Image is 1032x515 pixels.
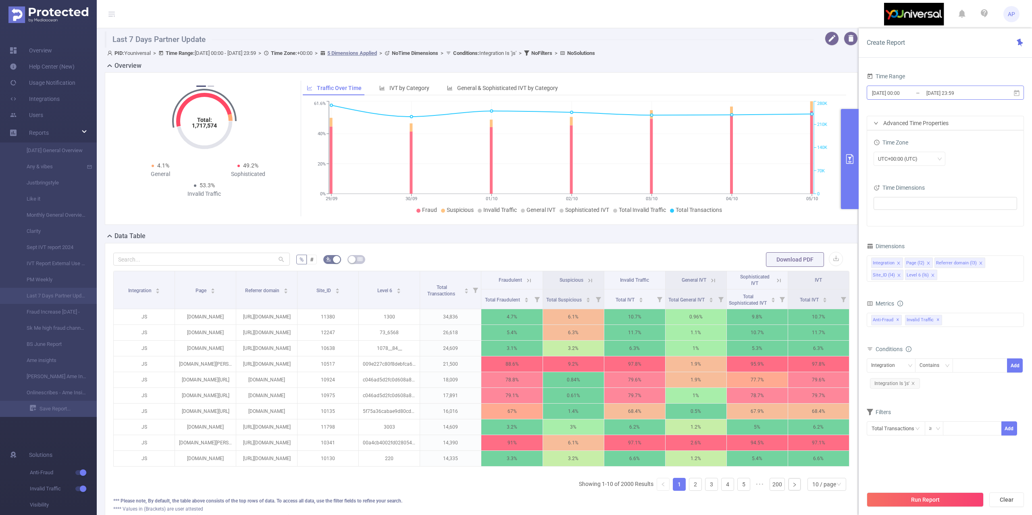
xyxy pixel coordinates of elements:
i: icon: caret-down [639,299,643,301]
tspan: 70K [817,168,825,174]
a: Last 7 Days Partner Update [16,288,87,304]
p: 73_6568 [359,325,420,340]
tspan: 30/09 [406,196,417,201]
p: [DOMAIN_NAME] [236,404,297,419]
i: icon: caret-up [586,296,590,299]
div: Sort [586,296,591,301]
p: 1078__84__ [359,341,420,356]
p: 11.7% [788,325,849,340]
li: 4 [721,478,734,491]
tspan: 210K [817,122,827,127]
p: 6.3% [543,325,604,340]
button: Add [1001,421,1017,435]
li: 1 [673,478,686,491]
span: Invalid Traffic [30,481,97,497]
span: > [151,50,158,56]
span: General IVT [526,207,556,213]
a: Save Report... [30,401,97,417]
span: ••• [753,478,766,491]
div: icon: rightAdvanced Time Properties [867,116,1024,130]
i: icon: caret-up [211,287,215,289]
u: 5 Dimensions Applied [327,50,377,56]
span: Total General IVT [668,297,706,303]
p: 24,609 [420,341,481,356]
i: icon: close [911,381,915,385]
i: icon: caret-down [524,299,528,301]
a: PM Weekly [16,272,87,288]
p: JS [114,341,175,356]
a: 2 [689,478,701,490]
span: Metrics [867,300,894,307]
i: Filter menu [654,289,665,309]
span: Integration Is 'js' [870,378,920,389]
h1: Last 7 Days Partner Update [105,31,814,48]
i: Filter menu [838,289,849,309]
p: c046ad5d2fc0d608a89c887e12c98fc5ddf1aca256798ab5c3d44743a6f6a6893716aa888bde5da8c49acc40e86c26a8 [359,372,420,387]
p: 78.8% [481,372,542,387]
div: Sort [771,296,776,301]
div: Sort [822,296,827,301]
span: Anti-Fraud [871,315,902,325]
i: icon: caret-up [335,287,339,289]
i: icon: close [897,273,901,278]
p: 3.2% [543,341,604,356]
i: icon: caret-up [397,287,401,289]
i: icon: bg-colors [326,257,331,262]
span: > [438,50,446,56]
p: 88.6% [481,356,542,372]
div: Site_ID (l4) [873,270,895,281]
span: Fraudulent [499,277,522,283]
i: icon: down [945,363,950,369]
span: Invalid Traffic [483,207,517,213]
span: Level 6 [377,288,393,293]
span: Dimensions [867,243,905,249]
span: > [516,50,524,56]
i: icon: close [931,273,935,278]
i: icon: down [936,426,940,432]
p: 0.84% [543,372,604,387]
i: Filter menu [776,289,788,309]
p: [URL][DOMAIN_NAME] [236,309,297,324]
p: 21,500 [420,356,481,372]
p: 9.8% [727,309,788,324]
a: 3 [705,478,718,490]
p: 0.96% [666,309,726,324]
i: icon: caret-up [639,296,643,299]
i: icon: caret-down [397,290,401,293]
span: > [312,50,320,56]
i: icon: caret-down [335,290,339,293]
div: Sophisticated [204,170,292,178]
p: [URL][DOMAIN_NAME] [236,356,297,372]
span: Solutions [29,447,52,463]
i: icon: down [836,482,841,488]
p: JS [114,372,175,387]
p: 6.3% [788,341,849,356]
span: > [377,50,385,56]
p: [URL][DOMAIN_NAME] [236,341,297,356]
p: 95.9% [727,356,788,372]
p: 34,836 [420,309,481,324]
a: [PERSON_NAME] Ame Insights [16,368,87,385]
span: > [256,50,264,56]
i: icon: line-chart [307,85,312,91]
i: icon: caret-up [464,287,469,289]
tspan: 05/10 [806,196,818,201]
p: 6.1% [543,309,604,324]
span: Create Report [867,39,905,46]
p: 1.9% [666,372,726,387]
a: Fraud Increase [DATE] - [16,304,87,320]
a: [DATE] General Overview [16,142,87,159]
button: Run Report [867,492,984,507]
i: icon: info-circle [906,346,911,352]
div: Referrer domain (l3) [936,258,977,268]
input: filter select [876,199,877,208]
p: 10517 [298,356,358,372]
div: Integration [873,258,895,268]
span: Total IVT [800,297,820,303]
i: icon: caret-up [156,287,160,289]
input: Start date [871,88,936,98]
span: Total Suspicious [546,297,583,303]
div: Page (l2) [906,258,924,268]
tspan: 1,717,574 [192,122,217,129]
span: # [310,256,314,263]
